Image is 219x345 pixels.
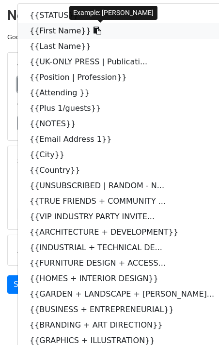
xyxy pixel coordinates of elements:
[7,275,39,294] a: Send
[7,7,212,24] h2: New Campaign
[69,6,157,20] div: Example: [PERSON_NAME]
[171,299,219,345] iframe: Chat Widget
[7,33,94,41] small: Google Sheet:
